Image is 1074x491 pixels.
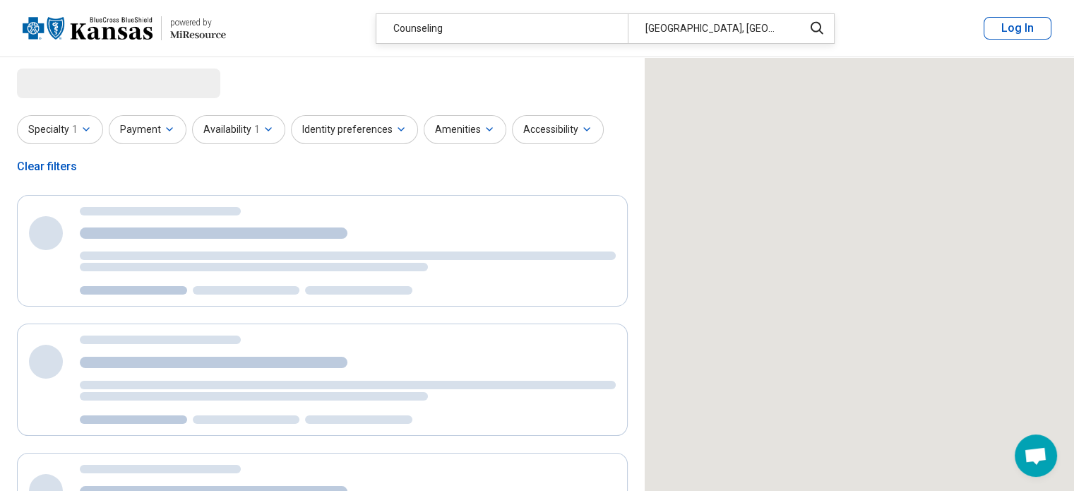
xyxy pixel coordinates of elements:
button: Amenities [424,115,506,144]
a: Blue Cross Blue Shield Kansaspowered by [23,11,226,45]
span: 1 [254,122,260,137]
img: Blue Cross Blue Shield Kansas [23,11,153,45]
button: Availability1 [192,115,285,144]
span: 1 [72,122,78,137]
button: Specialty1 [17,115,103,144]
div: [GEOGRAPHIC_DATA], [GEOGRAPHIC_DATA] 19104 [628,14,795,43]
button: Accessibility [512,115,604,144]
div: Clear filters [17,150,77,184]
button: Identity preferences [291,115,418,144]
div: powered by [170,16,226,29]
div: Counseling [376,14,628,43]
button: Log In [984,17,1051,40]
div: Open chat [1015,434,1057,477]
button: Payment [109,115,186,144]
span: Loading... [17,69,136,97]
